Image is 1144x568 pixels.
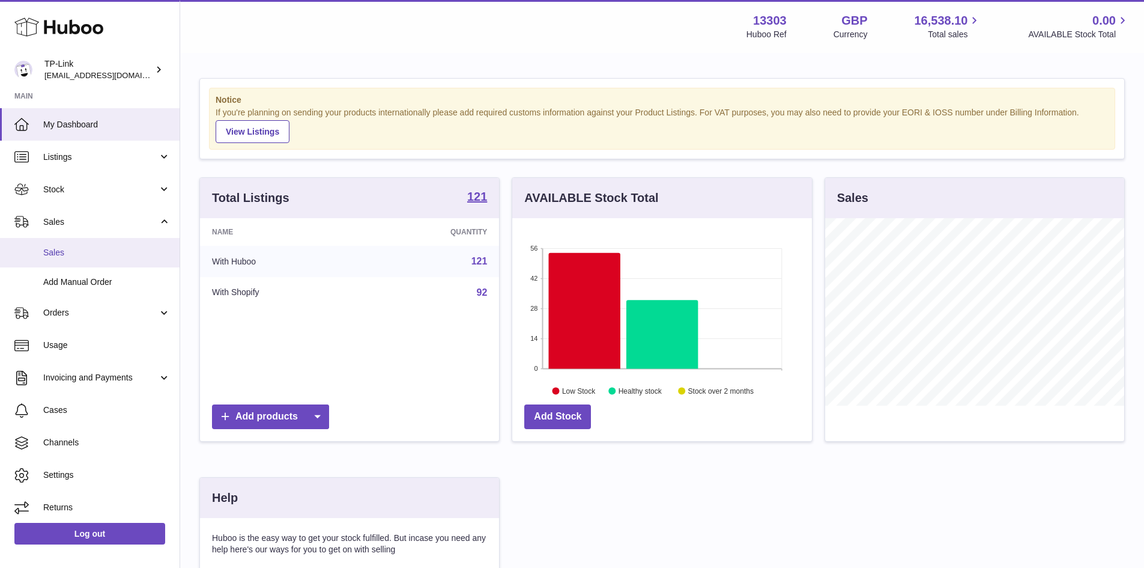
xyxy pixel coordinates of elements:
strong: GBP [841,13,867,29]
span: Usage [43,340,171,351]
div: TP-Link [44,58,153,81]
text: 14 [531,335,538,342]
a: 16,538.10 Total sales [914,13,981,40]
strong: Notice [216,94,1109,106]
span: Sales [43,216,158,228]
span: Settings [43,469,171,481]
strong: 121 [467,191,487,203]
text: 0 [534,365,538,372]
div: Huboo Ref [746,29,787,40]
a: 92 [477,287,488,298]
th: Name [200,218,362,246]
a: Log out [14,523,165,545]
span: Add Manual Order [43,276,171,288]
span: AVAILABLE Stock Total [1028,29,1130,40]
span: 0.00 [1092,13,1116,29]
span: Channels [43,437,171,448]
h3: Help [212,490,238,506]
span: Returns [43,502,171,513]
text: Stock over 2 months [688,386,754,395]
th: Quantity [362,218,500,246]
div: If you're planning on sending your products internationally please add required customs informati... [216,107,1109,143]
span: 16,538.10 [914,13,967,29]
text: Healthy stock [619,386,662,395]
text: 28 [531,305,538,312]
span: Stock [43,184,158,195]
h3: Total Listings [212,190,289,206]
a: Add Stock [524,405,591,429]
strong: 13303 [753,13,787,29]
span: Invoicing and Payments [43,372,158,383]
span: Listings [43,151,158,163]
span: Total sales [928,29,981,40]
text: Low Stock [562,386,596,395]
span: [EMAIL_ADDRESS][DOMAIN_NAME] [44,70,177,80]
text: 42 [531,275,538,282]
h3: Sales [837,190,868,206]
td: With Shopify [200,277,362,308]
span: Orders [43,307,158,319]
span: Cases [43,405,171,416]
text: 56 [531,245,538,252]
td: With Huboo [200,246,362,277]
div: Currency [834,29,868,40]
span: Sales [43,247,171,258]
span: My Dashboard [43,119,171,130]
a: 121 [467,191,487,205]
a: 0.00 AVAILABLE Stock Total [1028,13,1130,40]
a: Add products [212,405,329,429]
a: View Listings [216,120,289,143]
img: internalAdmin-13303@internal.huboo.com [14,61,32,79]
a: 121 [471,256,488,266]
h3: AVAILABLE Stock Total [524,190,658,206]
p: Huboo is the easy way to get your stock fulfilled. But incase you need any help here's our ways f... [212,533,487,555]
